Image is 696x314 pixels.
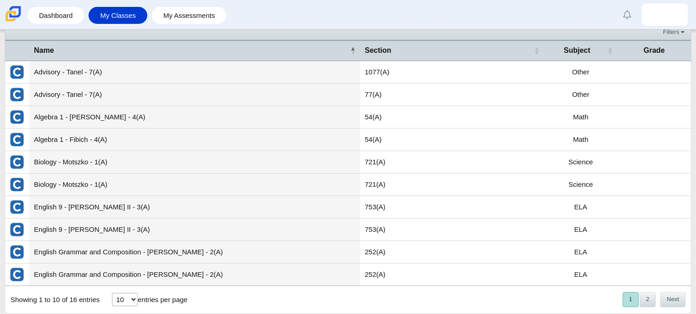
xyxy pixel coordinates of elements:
td: 753(A) [360,219,544,241]
span: Section [365,45,532,56]
a: My Classes [93,7,143,24]
td: English 9 - [PERSON_NAME] II - 3(A) [29,219,360,241]
td: 721(A) [360,151,544,174]
button: Next [660,292,685,307]
td: 54(A) [360,106,544,129]
td: ELA [544,241,618,264]
span: Section : Activate to sort [534,46,540,55]
span: Grade [622,45,686,56]
img: External class connected through Clever [10,222,24,237]
img: Carmen School of Science & Technology [4,4,23,23]
img: edwin.sixteco.2qPxYv [657,7,672,22]
span: Subject [549,45,606,56]
td: 252(A) [360,241,544,264]
td: English Grammar and Composition - [PERSON_NAME] - 2(A) [29,264,360,286]
img: External class connected through Clever [10,65,24,79]
a: Dashboard [32,7,79,24]
td: Algebra 1 - [PERSON_NAME] - 4(A) [29,106,360,129]
td: Math [544,106,618,129]
td: ELA [544,219,618,241]
span: Subject : Activate to sort [607,46,613,55]
img: External class connected through Clever [10,267,24,282]
td: Advisory - Tanel - 7(A) [29,84,360,106]
td: 721(A) [360,174,544,196]
img: External class connected through Clever [10,155,24,169]
img: External class connected through Clever [10,245,24,259]
td: 1077(A) [360,61,544,84]
td: Biology - Motszko - 1(A) [29,174,360,196]
img: External class connected through Clever [10,177,24,192]
a: edwin.sixteco.2qPxYv [642,4,688,26]
a: Carmen School of Science & Technology [4,17,23,25]
img: External class connected through Clever [10,110,24,124]
td: Advisory - Tanel - 7(A) [29,61,360,84]
a: My Assessments [156,7,222,24]
td: Science [544,174,618,196]
img: External class connected through Clever [10,87,24,102]
span: Name : Activate to invert sorting [350,46,356,55]
td: Other [544,84,618,106]
td: Science [544,151,618,174]
td: ELA [544,196,618,219]
button: 1 [623,292,639,307]
a: Filters [661,28,689,37]
label: entries per page [138,296,187,303]
td: English Grammar and Composition - [PERSON_NAME] - 2(A) [29,241,360,264]
td: 54(A) [360,129,544,151]
td: 252(A) [360,264,544,286]
td: Math [544,129,618,151]
td: ELA [544,264,618,286]
img: External class connected through Clever [10,200,24,214]
a: Alerts [617,5,637,25]
img: External class connected through Clever [10,132,24,147]
nav: pagination [622,292,685,307]
button: 2 [640,292,656,307]
span: Name [34,45,348,56]
td: 77(A) [360,84,544,106]
div: Showing 1 to 10 of 16 entries [5,286,100,314]
td: Biology - Motszko - 1(A) [29,151,360,174]
td: Other [544,61,618,84]
td: Algebra 1 - Fibich - 4(A) [29,129,360,151]
td: English 9 - [PERSON_NAME] II - 3(A) [29,196,360,219]
td: 753(A) [360,196,544,219]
